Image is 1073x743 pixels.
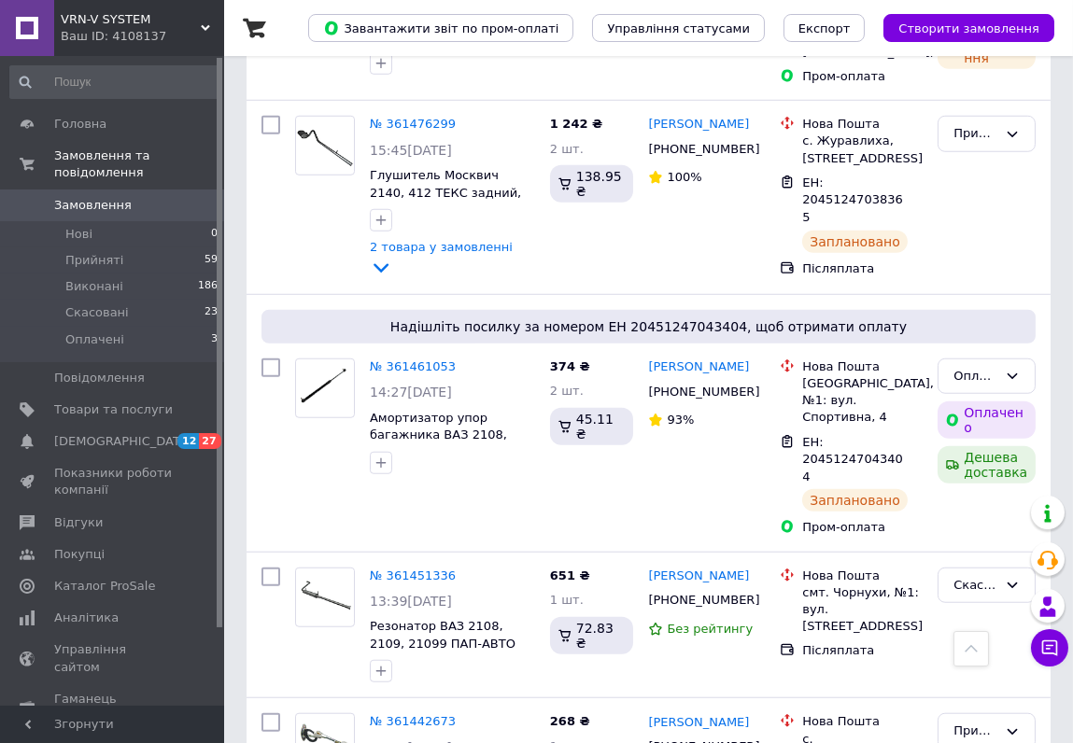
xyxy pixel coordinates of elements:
a: Фото товару [295,568,355,627]
div: Нова Пошта [802,713,923,730]
span: Нові [65,226,92,243]
span: Оплачені [65,331,124,348]
span: 23 [205,304,218,321]
span: Показники роботи компанії [54,465,173,498]
span: Надішліть посилку за номером ЕН 20451247043404, щоб отримати оплату [269,317,1028,336]
a: [PERSON_NAME] [648,568,749,585]
span: 59 [205,252,218,269]
span: 27 [199,433,220,449]
button: Завантажити звіт по пром-оплаті [308,14,573,42]
div: 45.11 ₴ [550,408,634,445]
span: 93% [667,413,694,427]
span: Повідомлення [54,370,145,386]
a: № 361451336 [370,568,456,582]
div: смт. Чорнухи, №1: вул. [STREET_ADDRESS] [802,584,923,636]
span: Управління сайтом [54,641,173,675]
span: Замовлення та повідомлення [54,147,224,181]
span: 15:45[DATE] [370,143,452,158]
span: Покупці [54,546,105,563]
span: 2 шт. [550,142,584,156]
a: Амортизатор упор багажника ВАЗ 2108, 2109, 21099, 2113-2115, 21213 VORTEX 470 мм, 340N, газовый (... [370,411,525,494]
span: 13:39[DATE] [370,594,452,609]
div: 72.83 ₴ [550,617,634,654]
a: Створити замовлення [865,21,1054,35]
div: Післяплата [802,642,923,659]
div: Прийнято [953,124,997,144]
span: Аналітика [54,610,119,626]
a: Фото товару [295,358,355,418]
div: [PHONE_NUMBER] [644,380,752,404]
a: Глушитель Москвич 2140, 412 ТЕКС задний, двойная прокатка швов (59126) [370,168,524,234]
span: Без рейтингу [667,622,753,636]
a: № 361461053 [370,359,456,373]
span: 186 [198,278,218,295]
div: Нова Пошта [802,358,923,375]
span: VRN-V SYSTEM [61,11,201,28]
span: Відгуки [54,514,103,531]
a: [PERSON_NAME] [648,116,749,133]
span: ЕН: 20451247038365 [802,175,903,224]
span: ЕН: 20451247043404 [802,435,903,484]
span: Прийняті [65,252,123,269]
div: Пром-оплата [802,519,923,536]
span: 100% [667,170,701,184]
div: Післяплата [802,260,923,277]
div: Заплановано [802,231,908,253]
div: Прийнято [953,722,997,741]
a: [PERSON_NAME] [648,358,749,376]
span: 3 [211,331,218,348]
img: Фото товару [296,117,354,175]
a: Резонатор ВАЗ 2108, 2109, 21099 ПАП-АВТО карбюратор (58274) [370,619,515,667]
div: Нова Пошта [802,116,923,133]
span: Скасовані [65,304,129,321]
span: 14:27[DATE] [370,385,452,400]
span: 2 товара у замовленні [370,240,513,254]
a: Фото товару [295,116,355,175]
span: 1 шт. [550,593,584,607]
span: 2 шт. [550,384,584,398]
span: Каталог ProSale [54,578,155,595]
img: Фото товару [296,568,354,626]
div: [GEOGRAPHIC_DATA], №1: вул. Спортивна, 4 [802,375,923,427]
a: № 361442673 [370,714,456,728]
span: 12 [177,433,199,449]
div: Пром-оплата [802,68,923,85]
div: 138.95 ₴ [550,165,634,203]
a: [PERSON_NAME] [648,714,749,732]
input: Пошук [9,65,219,99]
span: 651 ₴ [550,568,590,582]
span: Замовлення [54,197,132,214]
span: Експорт [798,21,851,35]
span: 374 ₴ [550,359,590,373]
div: Оплачено [938,401,1036,439]
div: Скасовано [953,576,997,596]
span: 0 [211,226,218,243]
button: Управління статусами [592,14,765,42]
span: 1 242 ₴ [550,117,602,131]
span: Головна [54,116,106,133]
span: Завантажити звіт по пром-оплаті [323,20,558,36]
button: Чат з покупцем [1031,629,1068,666]
span: Товари та послуги [54,401,173,418]
a: № 361476299 [370,117,456,131]
div: Заплановано [802,489,908,512]
a: 2 товара у замовленні [370,240,513,273]
img: Фото товару [296,359,354,417]
span: Створити замовлення [898,21,1039,35]
div: Дешева доставка [938,446,1036,484]
div: Нова Пошта [802,568,923,584]
button: Експорт [784,14,866,42]
div: с. Журавлиха, [STREET_ADDRESS] [802,133,923,166]
span: Гаманець компанії [54,691,173,724]
span: 268 ₴ [550,714,590,728]
div: [PHONE_NUMBER] [644,588,752,612]
span: [DEMOGRAPHIC_DATA] [54,433,192,450]
button: Створити замовлення [883,14,1054,42]
div: [PHONE_NUMBER] [644,137,752,161]
span: Виконані [65,278,123,295]
div: Оплачено [953,367,997,386]
div: Ваш ID: 4108137 [61,28,224,45]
